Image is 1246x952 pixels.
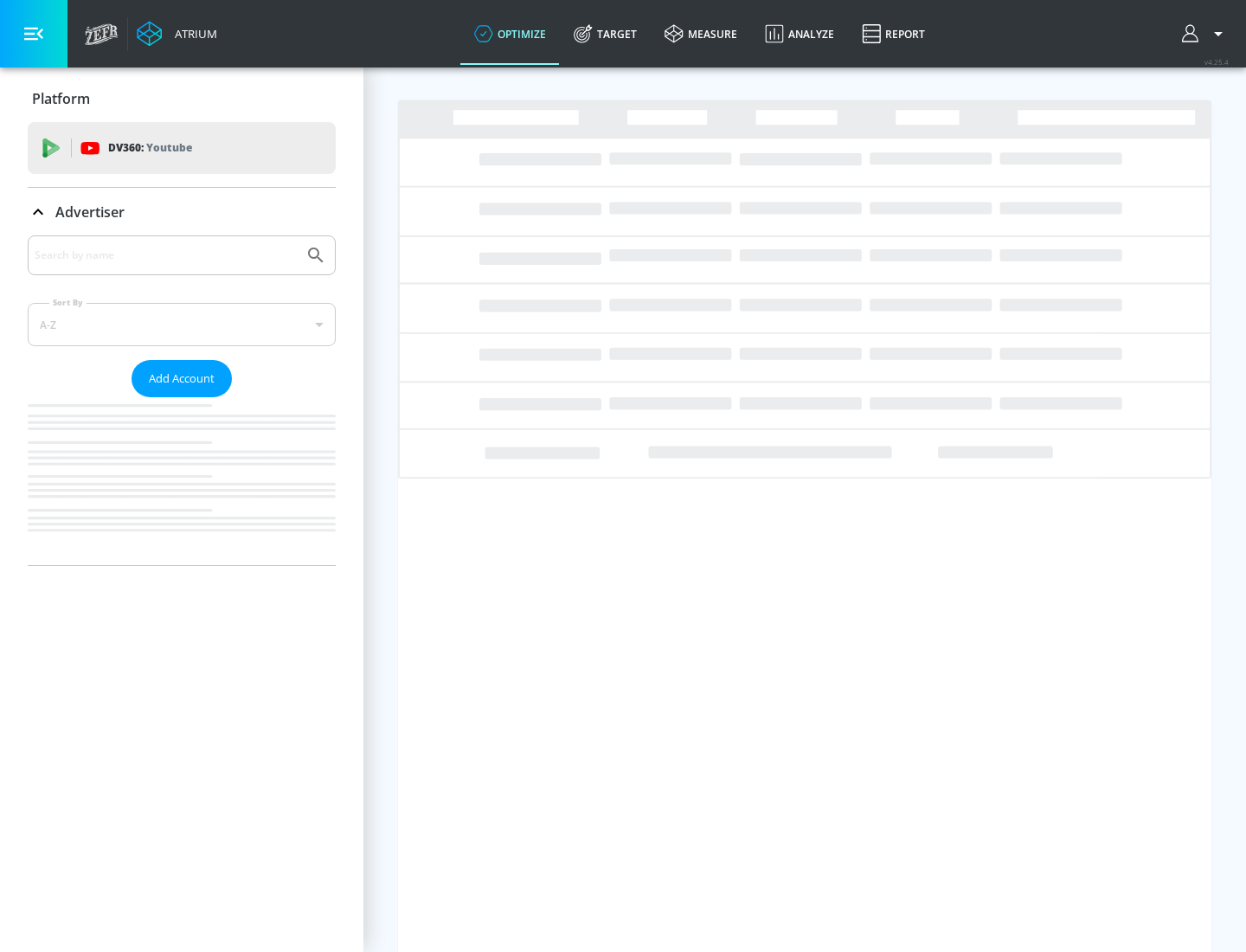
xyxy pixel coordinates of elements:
span: v 4.25.4 [1204,57,1229,67]
a: measure [651,3,751,65]
a: Atrium [137,21,217,47]
span: Add Account [149,369,215,389]
button: Add Account [132,360,232,397]
div: Advertiser [28,235,336,565]
div: Platform [28,74,336,123]
p: Advertiser [55,203,125,222]
div: Advertiser [28,188,336,236]
a: Analyze [751,3,848,65]
a: Target [560,3,651,65]
p: DV360: [108,138,192,158]
div: DV360: Youtube [28,122,336,174]
div: A-Z [28,303,336,346]
p: Youtube [146,138,192,157]
a: optimize [460,3,560,65]
label: Sort By [49,297,87,308]
input: Search by name [35,244,297,267]
a: Report [848,3,939,65]
nav: list of Advertiser [28,397,336,565]
p: Platform [32,89,90,108]
div: Atrium [168,26,217,42]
